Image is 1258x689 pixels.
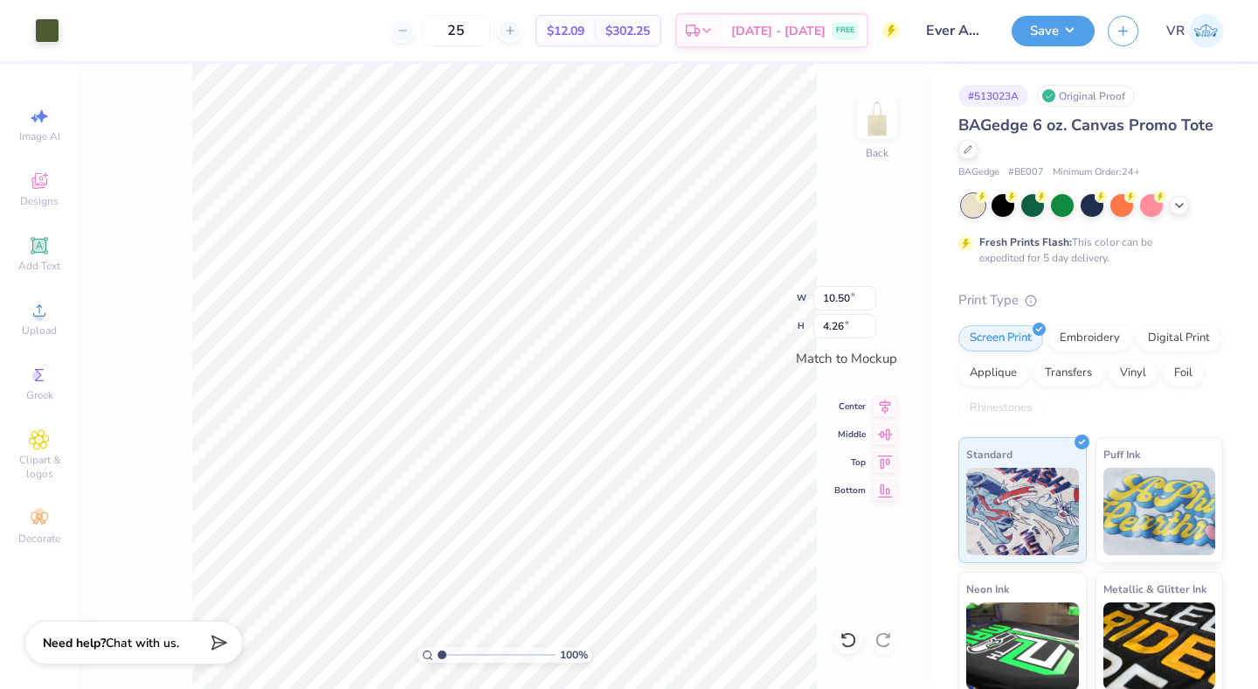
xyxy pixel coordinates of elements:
[18,532,60,546] span: Decorate
[1137,325,1221,351] div: Digital Print
[958,165,999,180] span: BAGedge
[19,129,60,143] span: Image AI
[1048,325,1131,351] div: Embroidery
[1053,165,1140,180] span: Minimum Order: 24 +
[1166,14,1223,48] a: VR
[1103,468,1216,555] img: Puff Ink
[958,290,1223,310] div: Print Type
[834,484,866,497] span: Bottom
[1012,16,1095,46] button: Save
[1103,580,1206,598] span: Metallic & Glitter Ink
[9,453,70,481] span: Clipart & logos
[958,115,1213,136] span: BAGedge 6 oz. Canvas Promo Tote
[547,22,584,40] span: $12.09
[966,580,1009,598] span: Neon Ink
[1103,445,1140,463] span: Puff Ink
[605,22,650,40] span: $302.25
[22,324,57,338] span: Upload
[1033,360,1103,386] div: Transfers
[1163,360,1204,386] div: Foil
[836,24,854,37] span: FREE
[18,259,60,273] span: Add Text
[834,456,866,469] span: Top
[958,325,1043,351] div: Screen Print
[1189,14,1223,48] img: Vincent Roxas
[20,194,59,208] span: Designs
[1166,21,1185,41] span: VR
[834,400,866,413] span: Center
[1008,165,1044,180] span: # BE007
[966,445,1013,463] span: Standard
[958,85,1028,107] div: # 513023A
[834,428,866,441] span: Middle
[26,388,53,402] span: Greek
[731,22,826,40] span: [DATE] - [DATE]
[958,360,1028,386] div: Applique
[422,15,490,46] input: – –
[866,145,888,161] div: Back
[979,234,1194,266] div: This color can be expedited for 5 day delivery.
[966,468,1079,555] img: Standard
[958,395,1043,421] div: Rhinestones
[43,635,106,651] strong: Need help?
[106,635,179,651] span: Chat with us.
[979,235,1072,249] strong: Fresh Prints Flash:
[560,647,588,663] span: 100 %
[1037,85,1135,107] div: Original Proof
[860,101,895,136] img: Back
[913,13,999,48] input: Untitled Design
[1109,360,1158,386] div: Vinyl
